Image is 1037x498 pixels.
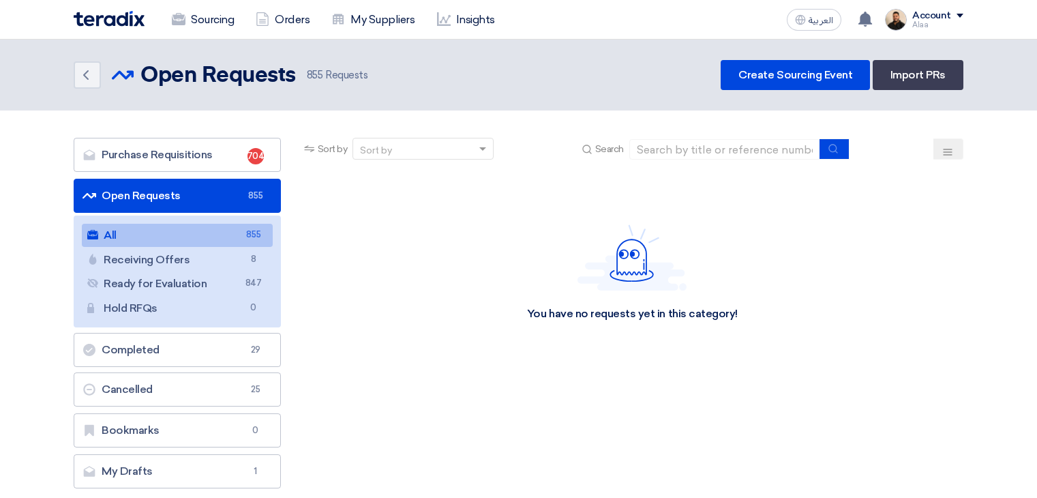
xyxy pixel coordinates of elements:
[247,424,264,437] span: 0
[82,272,273,295] a: Ready for Evaluation
[307,69,323,81] span: 855
[318,142,348,156] span: Sort by
[885,9,907,31] img: MAA_1717931611039.JPG
[721,60,870,90] a: Create Sourcing Event
[787,9,841,31] button: العربية
[161,5,245,35] a: Sourcing
[82,297,273,320] a: Hold RFQs
[307,68,368,83] span: Requests
[245,5,320,35] a: Orders
[74,333,281,367] a: Completed29
[245,252,262,267] span: 8
[809,16,833,25] span: العربية
[912,21,963,29] div: Alaa
[245,301,262,315] span: 0
[245,276,262,291] span: 847
[82,248,273,272] a: Receiving Offers
[360,143,392,158] div: Sort by
[577,224,687,291] img: Hello
[247,465,264,478] span: 1
[74,179,281,213] a: Open Requests855
[74,454,281,488] a: My Drafts1
[873,60,963,90] a: Import PRs
[74,11,145,27] img: Teradix logo
[426,5,506,35] a: Insights
[74,372,281,407] a: Cancelled25
[74,413,281,448] a: Bookmarks0
[527,307,738,321] div: You have no requests yet in this category!
[140,62,296,89] h2: Open Requests
[247,343,264,357] span: 29
[912,10,951,22] div: Account
[320,5,425,35] a: My Suppliers
[629,139,820,160] input: Search by title or reference number
[247,148,264,164] span: 704
[595,142,624,156] span: Search
[247,383,264,396] span: 25
[247,189,264,203] span: 855
[74,138,281,172] a: Purchase Requisitions704
[245,228,262,242] span: 855
[82,224,273,247] a: All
